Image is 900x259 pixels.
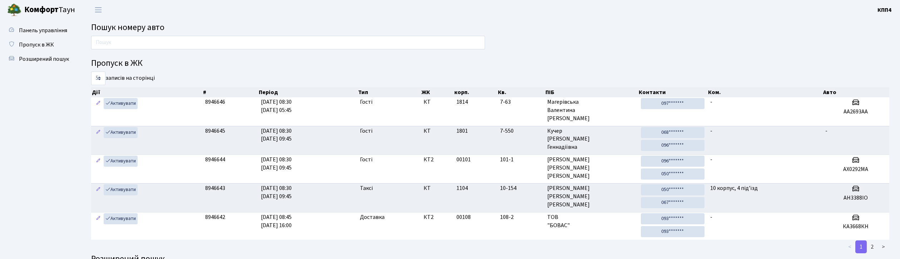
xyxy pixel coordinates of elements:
span: 00108 [456,213,471,221]
th: Ком. [707,87,822,97]
span: Таун [24,4,75,16]
span: Магерівська Валентина [PERSON_NAME] [547,98,635,123]
span: Гості [360,127,372,135]
span: 7-550 [500,127,542,135]
span: 10-154 [500,184,542,192]
span: - [825,127,827,135]
th: Дії [91,87,202,97]
span: 00101 [456,156,471,163]
span: 8946644 [205,156,225,163]
span: Панель управління [19,26,67,34]
a: Активувати [104,127,138,138]
th: Авто [822,87,889,97]
span: Гості [360,98,372,106]
h5: КА3668КН [825,223,886,230]
span: 7-63 [500,98,542,106]
b: Комфорт [24,4,59,15]
span: [DATE] 08:30 [DATE] 09:45 [261,156,292,172]
span: - [710,127,712,135]
input: Пошук [91,36,485,49]
span: - [710,98,712,106]
span: Гості [360,156,372,164]
h5: AX0292MA [825,166,886,173]
a: > [877,240,889,253]
span: Пропуск в ЖК [19,41,54,49]
span: КТ [424,184,450,192]
span: 101-1 [500,156,542,164]
th: ЖК [421,87,454,97]
label: записів на сторінці [91,72,155,85]
span: Кучер [PERSON_NAME] Геннадіївна [547,127,635,152]
a: Редагувати [94,213,103,224]
a: 2 [866,240,878,253]
span: 10 корпус, 4 під'їзд [710,184,758,192]
span: КТ [424,127,450,135]
img: logo.png [7,3,21,17]
th: Контакти [638,87,707,97]
th: # [202,87,258,97]
a: Редагувати [94,127,103,138]
span: КТ2 [424,156,450,164]
a: Активувати [104,213,138,224]
a: КПП4 [877,6,891,14]
span: [DATE] 08:30 [DATE] 09:45 [261,184,292,200]
a: Редагувати [94,184,103,195]
th: Тип [357,87,421,97]
span: КТ2 [424,213,450,221]
span: 8946642 [205,213,225,221]
span: - [710,156,712,163]
span: [PERSON_NAME] [PERSON_NAME] [PERSON_NAME] [547,156,635,180]
span: Таксі [360,184,373,192]
span: ТОВ "БОВАС" [547,213,635,230]
span: 108-2 [500,213,542,221]
a: Панель управління [4,23,75,38]
th: корп. [454,87,497,97]
h4: Пропуск в ЖК [91,58,889,69]
h5: АН3388ІО [825,195,886,201]
span: [PERSON_NAME] [PERSON_NAME] [PERSON_NAME] [547,184,635,209]
span: Розширений пошук [19,55,69,63]
span: 1814 [456,98,468,106]
a: Редагувати [94,98,103,109]
span: 8946646 [205,98,225,106]
a: Редагувати [94,156,103,167]
span: 1801 [456,127,468,135]
a: Активувати [104,184,138,195]
span: [DATE] 08:30 [DATE] 05:45 [261,98,292,114]
a: Активувати [104,98,138,109]
button: Переключити навігацію [89,4,107,16]
th: ПІБ [545,87,638,97]
a: 1 [855,240,867,253]
span: [DATE] 08:45 [DATE] 16:00 [261,213,292,229]
span: 8946645 [205,127,225,135]
h5: АА2693АА [825,108,886,115]
span: 8946643 [205,184,225,192]
span: [DATE] 08:30 [DATE] 09:45 [261,127,292,143]
select: записів на сторінці [91,72,105,85]
a: Активувати [104,156,138,167]
span: Доставка [360,213,385,221]
a: Пропуск в ЖК [4,38,75,52]
span: - [710,213,712,221]
span: Пошук номеру авто [91,21,164,34]
th: Кв. [497,87,545,97]
th: Період [258,87,357,97]
span: 1104 [456,184,468,192]
a: Розширений пошук [4,52,75,66]
span: КТ [424,98,450,106]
